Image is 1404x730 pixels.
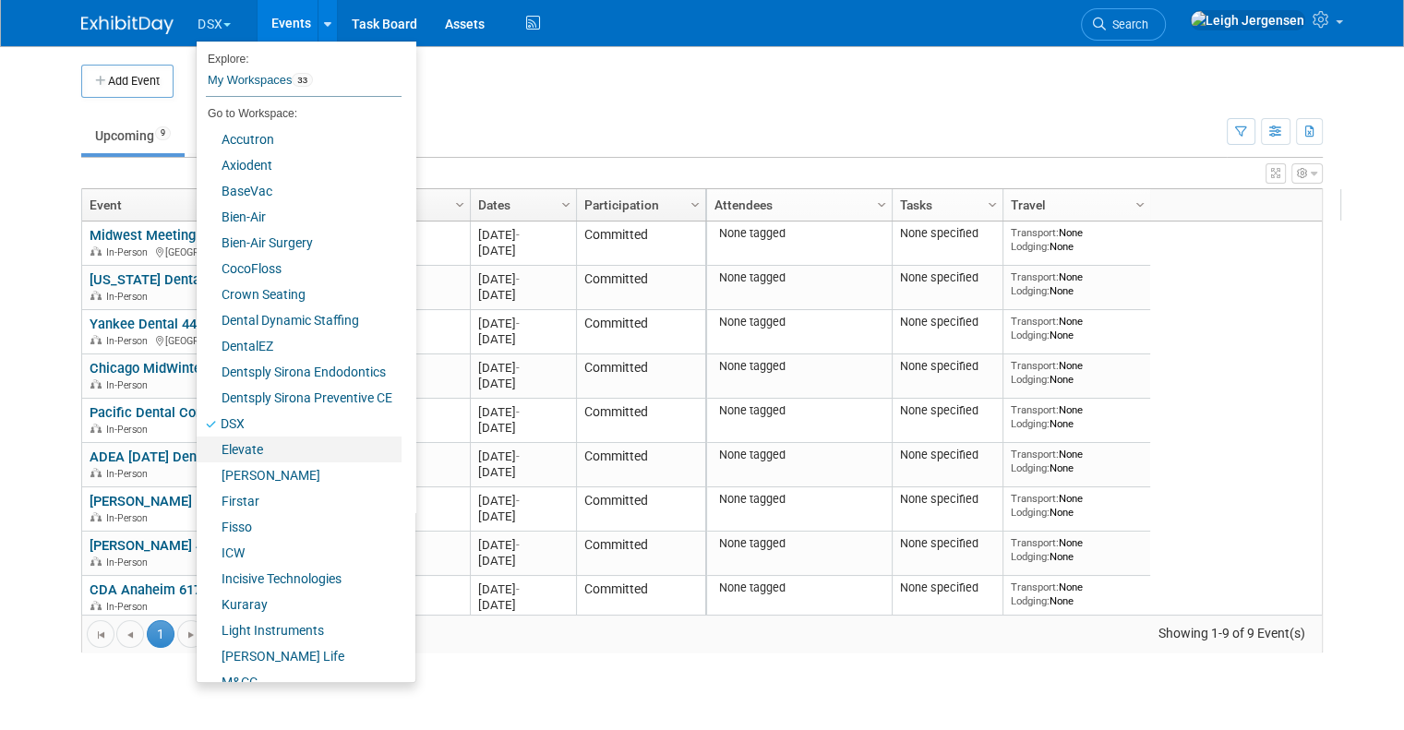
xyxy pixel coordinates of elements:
[900,448,996,462] div: None specified
[90,335,102,344] img: In-Person Event
[558,197,573,212] span: Column Settings
[1131,189,1151,217] a: Column Settings
[197,643,402,669] a: [PERSON_NAME] Life
[576,399,705,443] td: Committed
[197,126,402,152] a: Accutron
[516,228,520,242] span: -
[1011,417,1050,430] span: Lodging:
[1011,448,1059,461] span: Transport:
[90,360,340,377] a: Chicago MidWinter 04081-2026 DentalEZ
[90,468,102,477] img: In-Person Event
[478,331,568,347] div: [DATE]
[900,403,996,418] div: None specified
[197,592,402,617] a: Kuraray
[576,487,705,532] td: Committed
[478,189,564,221] a: Dates
[478,360,568,376] div: [DATE]
[900,189,990,221] a: Tasks
[106,246,153,258] span: In-Person
[900,580,996,595] div: None specified
[714,315,885,329] div: None tagged
[1011,536,1059,549] span: Transport:
[874,197,889,212] span: Column Settings
[90,227,359,244] a: Midwest Meeting 21907-2025 DentalEZ DSX
[197,566,402,592] a: Incisive Technologies
[197,102,402,126] li: Go to Workspace:
[516,582,520,596] span: -
[872,189,893,217] a: Column Settings
[197,178,402,204] a: BaseVac
[197,385,402,411] a: Dentsply Sirona Preventive CE
[900,226,996,241] div: None specified
[1011,270,1144,297] div: None None
[90,291,102,300] img: In-Person Event
[450,189,471,217] a: Column Settings
[516,272,520,286] span: -
[478,376,568,391] div: [DATE]
[106,335,153,347] span: In-Person
[197,256,402,281] a: CocoFloss
[1011,226,1059,239] span: Transport:
[584,189,693,221] a: Participation
[1011,329,1050,341] span: Lodging:
[90,379,102,389] img: In-Person Event
[155,126,171,140] span: 9
[87,620,114,648] a: Go to the first page
[714,448,885,462] div: None tagged
[197,333,402,359] a: DentalEZ
[106,424,153,436] span: In-Person
[197,617,402,643] a: Light Instruments
[478,404,568,420] div: [DATE]
[714,226,885,241] div: None tagged
[1011,315,1059,328] span: Transport:
[478,553,568,568] div: [DATE]
[576,266,705,310] td: Committed
[81,16,174,34] img: ExhibitDay
[197,488,402,514] a: Firstar
[106,601,153,613] span: In-Person
[576,576,705,620] td: Committed
[714,359,885,374] div: None tagged
[197,152,402,178] a: Axiodent
[197,514,402,540] a: Fisso
[900,536,996,551] div: None specified
[123,628,138,642] span: Go to the previous page
[1011,315,1144,341] div: None None
[714,270,885,285] div: None tagged
[478,287,568,303] div: [DATE]
[576,354,705,399] td: Committed
[106,379,153,391] span: In-Person
[576,310,705,354] td: Committed
[197,230,402,256] a: Bien-Air Surgery
[90,244,462,259] div: [GEOGRAPHIC_DATA], [GEOGRAPHIC_DATA]
[197,540,402,566] a: ICW
[1011,373,1050,386] span: Lodging:
[714,492,885,507] div: None tagged
[197,462,402,488] a: [PERSON_NAME]
[90,189,458,221] a: Event
[516,449,520,463] span: -
[90,246,102,256] img: In-Person Event
[576,221,705,266] td: Committed
[1011,284,1050,297] span: Lodging:
[452,197,467,212] span: Column Settings
[516,361,520,375] span: -
[478,271,568,287] div: [DATE]
[106,512,153,524] span: In-Person
[1011,270,1059,283] span: Transport:
[1011,506,1050,519] span: Lodging:
[1190,10,1305,30] img: Leigh Jergensen
[1011,403,1059,416] span: Transport:
[1011,594,1050,607] span: Lodging:
[478,597,568,613] div: [DATE]
[197,437,402,462] a: Elevate
[197,359,402,385] a: Dentsply Sirona Endodontics
[90,512,102,521] img: In-Person Event
[714,536,885,551] div: None tagged
[478,227,568,243] div: [DATE]
[90,271,338,288] a: [US_STATE] Dental 46893-2026 DentalEZ
[478,420,568,436] div: [DATE]
[478,449,568,464] div: [DATE]
[478,509,568,524] div: [DATE]
[184,628,198,642] span: Go to the next page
